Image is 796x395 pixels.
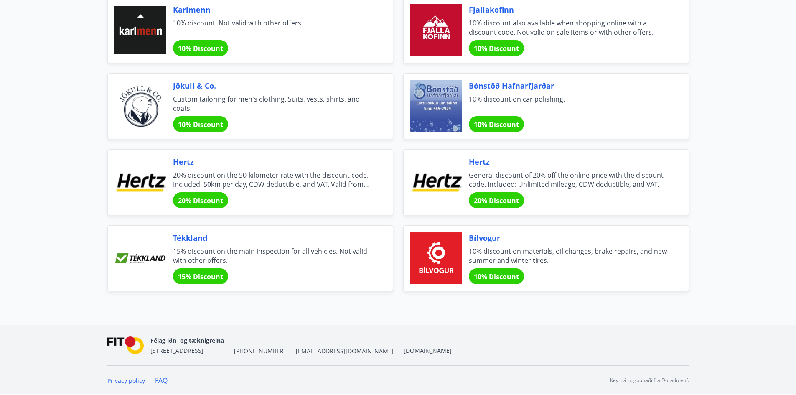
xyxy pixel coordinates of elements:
span: Bílvogur [469,232,669,243]
span: General discount of 20% off the online price with the discount code. Included: Unlimited mileage,... [469,171,669,189]
span: Félag iðn- og tæknigreina [150,336,224,344]
span: [PHONE_NUMBER] [234,347,286,355]
span: Jökull & Co. [173,80,373,91]
a: FAQ [155,376,168,385]
p: Keyrt á hugbúnaði frá Dorado ehf. [610,377,689,384]
span: 20% Discount [474,196,519,205]
span: 10% Discount [474,44,519,53]
span: Fjallakofinn [469,4,669,15]
span: 10% Discount [178,44,223,53]
span: Bónstöð Hafnarfjarðar [469,80,669,91]
span: 20% discount on the 50-kilometer rate with the discount code. Included: 50km per day, CDW deducti... [173,171,373,189]
span: Custom tailoring for men's clothing. Suits, vests, shirts, and coats. [173,94,373,113]
span: Tékkland [173,232,373,243]
span: 10% discount on materials, oil changes, brake repairs, and new summer and winter tires. [469,247,669,265]
span: 10% Discount [474,272,519,281]
span: [EMAIL_ADDRESS][DOMAIN_NAME] [296,347,394,355]
span: 10% Discount [178,120,223,129]
span: 10% Discount [474,120,519,129]
span: 10% discount on car polishing. [469,94,669,113]
span: Hertz [173,156,373,167]
img: FPQVkF9lTnNbbaRSFyT17YYeljoOGk5m51IhT0bO.png [107,336,144,354]
a: Privacy policy [107,377,145,385]
span: 10% discount. Not valid with other offers. [173,18,373,37]
span: [STREET_ADDRESS] [150,347,203,354]
a: [DOMAIN_NAME] [404,347,452,354]
span: 15% Discount [178,272,223,281]
span: 20% Discount [178,196,223,205]
span: Hertz [469,156,669,167]
span: 10% discount also available when shopping online with a discount code. Not valid on sale items or... [469,18,669,37]
span: Karlmenn [173,4,373,15]
span: 15% discount on the main inspection for all vehicles. Not valid with other offers. [173,247,373,265]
